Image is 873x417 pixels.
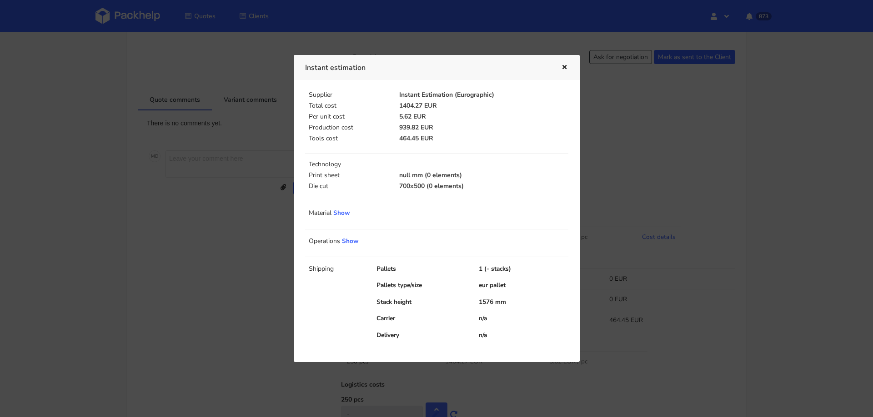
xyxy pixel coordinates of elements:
p: 1404.27 EUR [399,102,568,109]
p: Tools cost [309,135,389,142]
p: 464.45 EUR [399,135,568,142]
p: 5.62 EUR [399,113,568,120]
p: Per unit cost [309,113,389,120]
a: Show [333,208,350,217]
p: 939.82 EUR [399,124,568,131]
div: 1 (- stacks) [472,264,575,273]
span: Operations [309,237,340,245]
div: n/a [472,314,575,323]
p: Print sheet [309,172,389,179]
div: Pallets type/size [370,281,472,290]
div: Stack height [370,298,472,307]
p: null mm (0 elements) [399,172,568,179]
p: Die cut [309,183,389,190]
span: Shipping [309,264,334,273]
a: Show [342,237,359,245]
div: Delivery [370,331,472,340]
span: Material [309,208,331,217]
p: 700x500 (0 elements) [399,183,568,190]
div: eur pallet [472,281,575,290]
div: Carrier [370,314,472,323]
h3: Instant estimation [305,61,547,74]
div: 1576 mm [472,298,575,307]
div: n/a [472,331,575,340]
p: Supplier [309,91,389,99]
p: Total cost [309,102,389,109]
p: Production cost [309,124,389,131]
p: Technology [309,161,570,168]
p: Instant Estimation (Eurographic) [399,91,568,99]
div: Pallets [370,264,472,273]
